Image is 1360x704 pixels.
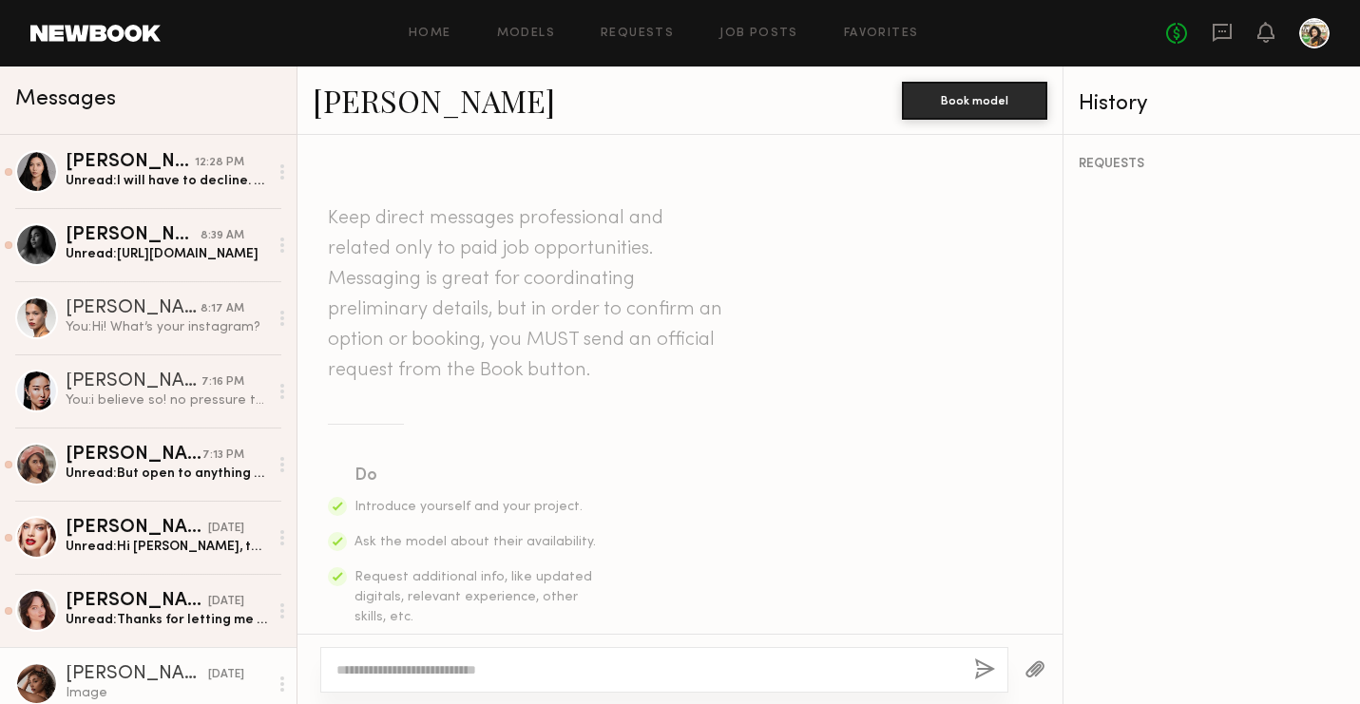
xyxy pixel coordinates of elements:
[15,88,116,110] span: Messages
[66,372,201,391] div: [PERSON_NAME]
[66,391,268,409] div: You: i believe so! no pressure to apply but i heard they barely do anything to the girl’s hair
[354,536,596,548] span: Ask the model about their availability.
[354,571,592,623] span: Request additional info, like updated digitals, relevant experience, other skills, etc.
[195,154,244,172] div: 12:28 PM
[601,28,674,40] a: Requests
[208,520,244,538] div: [DATE]
[66,153,195,172] div: [PERSON_NAME]
[328,203,727,386] header: Keep direct messages professional and related only to paid job opportunities. Messaging is great ...
[497,28,555,40] a: Models
[201,227,244,245] div: 8:39 AM
[66,226,201,245] div: [PERSON_NAME]
[844,28,919,40] a: Favorites
[1079,93,1345,115] div: History
[902,82,1047,120] button: Book model
[66,318,268,336] div: You: Hi! What’s your instagram?
[66,245,268,263] div: Unread: [URL][DOMAIN_NAME]
[1079,158,1345,171] div: REQUESTS
[201,373,244,391] div: 7:16 PM
[313,80,555,121] a: [PERSON_NAME]
[409,28,451,40] a: Home
[66,446,202,465] div: [PERSON_NAME]
[66,465,268,483] div: Unread: But open to anything needed
[66,684,268,702] div: Image
[66,665,208,684] div: [PERSON_NAME]
[66,611,268,629] div: Unread: Thanks for letting me know! Unfortunately I won’t be able to make that work. Really appre...
[208,666,244,684] div: [DATE]
[208,593,244,611] div: [DATE]
[66,519,208,538] div: [PERSON_NAME]
[201,300,244,318] div: 8:17 AM
[354,501,583,513] span: Introduce yourself and your project.
[902,91,1047,107] a: Book model
[719,28,798,40] a: Job Posts
[354,463,598,489] div: Do
[66,538,268,556] div: Unread: Hi [PERSON_NAME], thank you so much for reaching out! I would love to be a part of the sh...
[66,172,268,190] div: Unread: I will have to decline. Thank you so much for this opportunity 🙏🏼. As of just now I am bo...
[66,592,208,611] div: [PERSON_NAME]
[66,299,201,318] div: [PERSON_NAME]
[202,447,244,465] div: 7:13 PM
